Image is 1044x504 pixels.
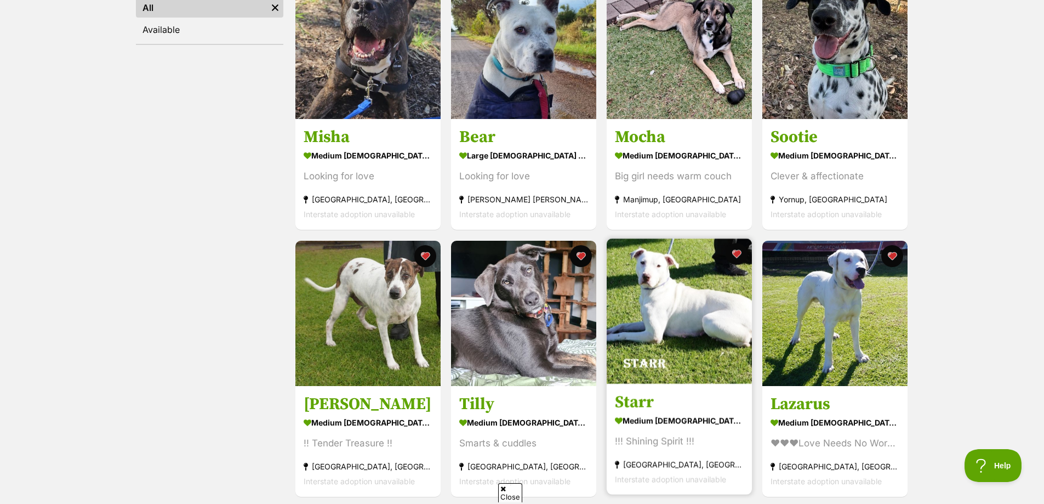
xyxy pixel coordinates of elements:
a: Sootie medium [DEMOGRAPHIC_DATA] Dog Clever & affectionate Yornup, [GEOGRAPHIC_DATA] Interstate a... [762,119,908,230]
div: [GEOGRAPHIC_DATA], [GEOGRAPHIC_DATA] [304,192,432,207]
iframe: Help Scout Beacon - Open [965,449,1022,482]
a: Mocha medium [DEMOGRAPHIC_DATA] Dog Big girl needs warm couch Manjimup, [GEOGRAPHIC_DATA] Interst... [607,119,752,230]
button: favourite [414,245,436,267]
a: Misha medium [DEMOGRAPHIC_DATA] Dog Looking for love [GEOGRAPHIC_DATA], [GEOGRAPHIC_DATA] Interst... [295,119,441,230]
div: !!! Shining Spirit !!! [615,434,744,449]
div: [GEOGRAPHIC_DATA], [GEOGRAPHIC_DATA] [615,457,744,472]
button: favourite [881,245,903,267]
h3: Starr [615,392,744,412]
div: [GEOGRAPHIC_DATA], [GEOGRAPHIC_DATA] [771,459,899,474]
div: medium [DEMOGRAPHIC_DATA] Dog [304,148,432,164]
div: ♥♥♥Love Needs No Words♥♥♥ [771,436,899,451]
span: Interstate adoption unavailable [615,474,726,484]
div: [PERSON_NAME] [PERSON_NAME], [GEOGRAPHIC_DATA] [459,192,588,207]
div: medium [DEMOGRAPHIC_DATA] Dog [771,415,899,431]
h3: Misha [304,127,432,148]
div: Yornup, [GEOGRAPHIC_DATA] [771,192,899,207]
div: large [DEMOGRAPHIC_DATA] Dog [459,148,588,164]
div: medium [DEMOGRAPHIC_DATA] Dog [304,415,432,431]
h3: Lazarus [771,394,899,415]
span: Interstate adoption unavailable [304,477,415,486]
div: Big girl needs warm couch [615,169,744,184]
div: medium [DEMOGRAPHIC_DATA] Dog [615,412,744,428]
span: Interstate adoption unavailable [304,210,415,219]
span: Close [498,483,522,502]
span: Interstate adoption unavailable [771,477,882,486]
a: Starr medium [DEMOGRAPHIC_DATA] Dog !!! Shining Spirit !!! [GEOGRAPHIC_DATA], [GEOGRAPHIC_DATA] I... [607,383,752,495]
a: Tilly medium [DEMOGRAPHIC_DATA] Dog Smarts & cuddles [GEOGRAPHIC_DATA], [GEOGRAPHIC_DATA] Interst... [451,386,596,497]
span: Interstate adoption unavailable [459,210,571,219]
img: Lazarus [762,241,908,386]
div: [GEOGRAPHIC_DATA], [GEOGRAPHIC_DATA] [459,459,588,474]
button: favourite [726,243,748,265]
div: Manjimup, [GEOGRAPHIC_DATA] [615,192,744,207]
div: Looking for love [459,169,588,184]
span: Interstate adoption unavailable [615,210,726,219]
h3: Sootie [771,127,899,148]
a: Available [136,20,283,39]
div: [GEOGRAPHIC_DATA], [GEOGRAPHIC_DATA] [304,459,432,474]
div: medium [DEMOGRAPHIC_DATA] Dog [459,415,588,431]
a: [PERSON_NAME] medium [DEMOGRAPHIC_DATA] Dog !! Tender Treasure !! [GEOGRAPHIC_DATA], [GEOGRAPHIC_... [295,386,441,497]
div: medium [DEMOGRAPHIC_DATA] Dog [771,148,899,164]
div: Looking for love [304,169,432,184]
a: Lazarus medium [DEMOGRAPHIC_DATA] Dog ♥♥♥Love Needs No Words♥♥♥ [GEOGRAPHIC_DATA], [GEOGRAPHIC_DA... [762,386,908,497]
h3: Tilly [459,394,588,415]
button: favourite [570,245,592,267]
div: !! Tender Treasure !! [304,436,432,451]
h3: [PERSON_NAME] [304,394,432,415]
img: Tilly [451,241,596,386]
span: Interstate adoption unavailable [771,210,882,219]
span: Interstate adoption unavailable [459,477,571,486]
a: Bear large [DEMOGRAPHIC_DATA] Dog Looking for love [PERSON_NAME] [PERSON_NAME], [GEOGRAPHIC_DATA]... [451,119,596,230]
h3: Bear [459,127,588,148]
img: Starr [607,239,752,384]
div: Smarts & cuddles [459,436,588,451]
h3: Mocha [615,127,744,148]
img: Percy [295,241,441,386]
div: Clever & affectionate [771,169,899,184]
div: medium [DEMOGRAPHIC_DATA] Dog [615,148,744,164]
